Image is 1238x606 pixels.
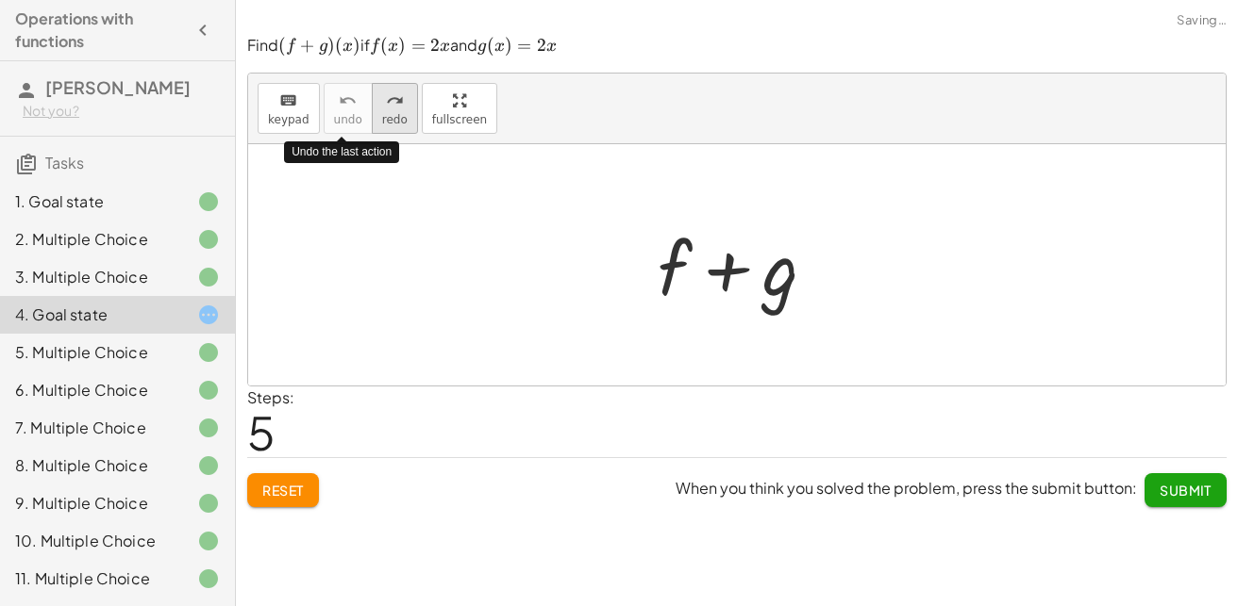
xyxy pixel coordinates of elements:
i: Task finished. [197,190,220,213]
span: Saving… [1177,11,1227,30]
span: 2 [537,35,546,56]
span: redo [382,113,408,126]
div: 4. Goal state [15,303,167,326]
button: redoredo [372,83,418,134]
span: ( [487,35,494,56]
div: 10. Multiple Choice [15,530,167,552]
p: Find if and [247,35,1227,57]
span: ( [278,35,286,56]
button: undoundo [324,83,373,134]
span: g [319,38,327,55]
div: 1. Goal state [15,190,167,213]
div: Undo the last action [284,141,399,163]
span: fullscreen [432,113,487,126]
div: 7. Multiple Choice [15,417,167,439]
span: = [411,35,426,56]
span: x [388,38,398,55]
span: Submit [1160,482,1212,499]
span: f [286,38,294,55]
div: 3. Multiple Choice [15,266,167,288]
span: + [300,35,314,56]
i: Task finished. [197,454,220,477]
span: f [370,38,378,55]
span: g [477,38,486,55]
span: ) [505,35,512,56]
div: 6. Multiple Choice [15,379,167,401]
div: 8. Multiple Choice [15,454,167,477]
span: keypad [268,113,309,126]
i: undo [339,90,357,112]
button: Submit [1145,473,1227,507]
span: When you think you solved the problem, press the submit button: [676,478,1137,498]
i: Task finished. [197,266,220,288]
i: Task finished. [197,228,220,251]
span: ( [380,35,388,56]
span: ) [398,35,406,56]
span: Tasks [45,153,84,172]
i: Task finished. [197,492,220,515]
div: 9. Multiple Choice [15,492,167,515]
div: 2. Multiple Choice [15,228,167,251]
span: ) [353,35,360,56]
span: ) [327,35,335,56]
i: Task finished. [197,530,220,552]
i: Task finished. [197,567,220,590]
div: Not you? [23,102,220,121]
span: 5 [247,403,276,461]
i: Task finished. [197,379,220,401]
span: = [517,35,531,56]
label: Steps: [247,387,294,407]
span: [PERSON_NAME] [45,76,191,98]
button: Reset [247,473,319,507]
span: ( [335,35,343,56]
h4: Operations with functions [15,8,186,53]
i: Task finished. [197,341,220,364]
span: x [343,38,353,55]
span: x [440,38,450,55]
i: redo [386,90,404,112]
button: keyboardkeypad [258,83,320,134]
div: 11. Multiple Choice [15,567,167,590]
span: x [494,38,505,55]
div: 5. Multiple Choice [15,341,167,364]
span: undo [334,113,362,126]
span: Reset [262,482,304,499]
i: keyboard [279,90,297,112]
span: 2 [430,35,440,56]
i: Task finished. [197,417,220,439]
span: x [546,38,557,55]
button: fullscreen [422,83,497,134]
i: Task started. [197,303,220,326]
